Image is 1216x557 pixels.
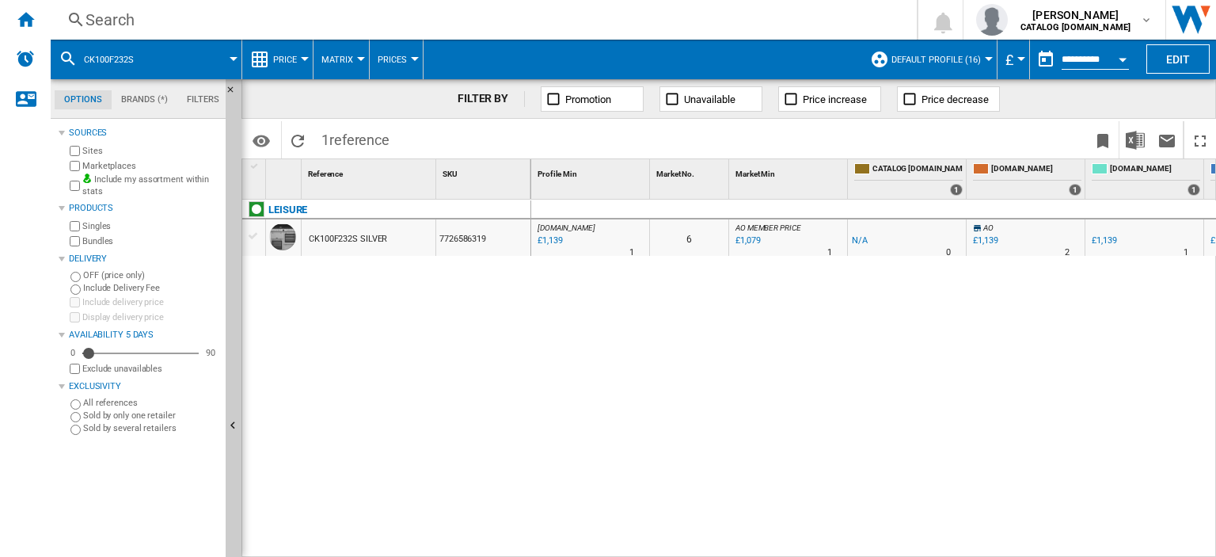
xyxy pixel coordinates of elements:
div: CK100F232S SILVER [309,221,387,258]
img: mysite-bg-18x18.png [82,174,92,183]
button: Maximize [1184,121,1216,158]
input: Sold by only one retailer [70,412,81,422]
button: Reload [282,121,313,158]
md-menu: Currency [997,40,1030,79]
button: CK100F232S [84,40,150,79]
span: reference [329,132,389,148]
div: Delivery Time : 0 day [946,245,951,261]
div: Delivery Time : 2 days [1065,245,1070,261]
label: All references [83,397,219,409]
div: Click to filter on that brand [268,200,307,219]
input: All references [70,399,81,410]
div: 7726586319 [436,219,530,256]
button: Promotion [541,86,644,112]
div: Delivery Time : 1 day [629,245,634,261]
label: Bundles [82,235,219,247]
div: 1 offers sold by AMAZON.CO.UK [1069,184,1081,196]
span: £ [1005,52,1013,68]
div: [DOMAIN_NAME] 1 offers sold by AO.COM [1089,159,1203,199]
button: Price [273,40,305,79]
div: Default profile (16) [870,40,989,79]
div: Sort None [269,159,301,184]
div: Sources [69,127,219,139]
span: [DOMAIN_NAME] [1110,163,1200,177]
div: Profile Min Sort None [534,159,649,184]
span: AO MEMBER PRICE [735,223,801,232]
md-tab-item: Options [55,90,112,109]
label: OFF (price only) [83,269,219,281]
input: Include Delivery Fee [70,284,81,295]
img: excel-24x24.png [1126,131,1145,150]
button: Hide [226,79,245,108]
button: Bookmark this report [1087,121,1119,158]
span: Matrix [321,55,353,65]
div: £1,139 [973,235,997,246]
div: Price [250,40,305,79]
span: Price [273,55,297,65]
label: Marketplaces [82,160,219,172]
div: Market No. Sort None [653,159,728,184]
button: md-calendar [1030,44,1062,75]
input: Sites [70,146,80,156]
label: Sold by several retailers [83,422,219,434]
button: £ [1005,40,1021,79]
div: Last updated : Thursday, 4 September 2025 12:38 [535,233,562,249]
input: Bundles [70,236,80,246]
input: Sold by several retailers [70,425,81,435]
span: [DOMAIN_NAME] [538,223,595,232]
button: Edit [1146,44,1210,74]
div: Exclusivity [69,380,219,393]
input: OFF (price only) [70,272,81,282]
span: Unavailable [684,93,735,105]
button: Prices [378,40,415,79]
div: 6 [650,219,728,256]
md-slider: Availability [82,345,199,361]
span: Default profile (16) [891,55,981,65]
div: £1,139 [1092,235,1116,246]
button: Price increase [778,86,881,112]
div: Sort None [534,159,649,184]
span: Prices [378,55,407,65]
span: Reference [308,170,343,178]
div: Availability 5 Days [69,329,219,341]
span: 1 [313,121,397,155]
input: Include my assortment within stats [70,176,80,196]
div: CATALOG [DOMAIN_NAME] 1 offers sold by CATALOG BEKO.UK [851,159,966,199]
label: Include Delivery Fee [83,282,219,294]
div: Delivery [69,253,219,265]
div: Products [69,202,219,215]
span: [DOMAIN_NAME] [991,163,1081,177]
div: CK100F232S [59,40,234,79]
label: Include delivery price [82,296,219,308]
span: CK100F232S [84,55,134,65]
button: Download in Excel [1119,121,1151,158]
span: Price decrease [921,93,989,105]
button: Price decrease [897,86,1000,112]
img: alerts-logo.svg [16,49,35,68]
div: £1,139 [1089,233,1116,249]
input: Singles [70,221,80,231]
label: Singles [82,220,219,232]
button: Open calendar [1108,43,1137,71]
md-tab-item: Filters [177,90,229,109]
label: Include my assortment within stats [82,174,219,198]
input: Display delivery price [70,312,80,322]
div: Matrix [321,40,361,79]
button: Default profile (16) [891,40,989,79]
img: profile.jpg [976,4,1008,36]
input: Display delivery price [70,364,80,374]
div: Delivery Time : 1 day [827,245,832,261]
div: [DOMAIN_NAME] 1 offers sold by AMAZON.CO.UK [970,159,1085,199]
div: FILTER BY [458,91,525,107]
div: 90 [202,347,219,359]
md-tab-item: Brands (*) [112,90,177,109]
div: 1 offers sold by AO.COM [1187,184,1200,196]
div: Sort None [305,159,435,184]
div: Delivery Time : 1 day [1184,245,1188,261]
span: AO [983,223,994,232]
div: SKU Sort None [439,159,530,184]
label: Sold by only one retailer [83,410,219,422]
div: 0 [66,347,79,359]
